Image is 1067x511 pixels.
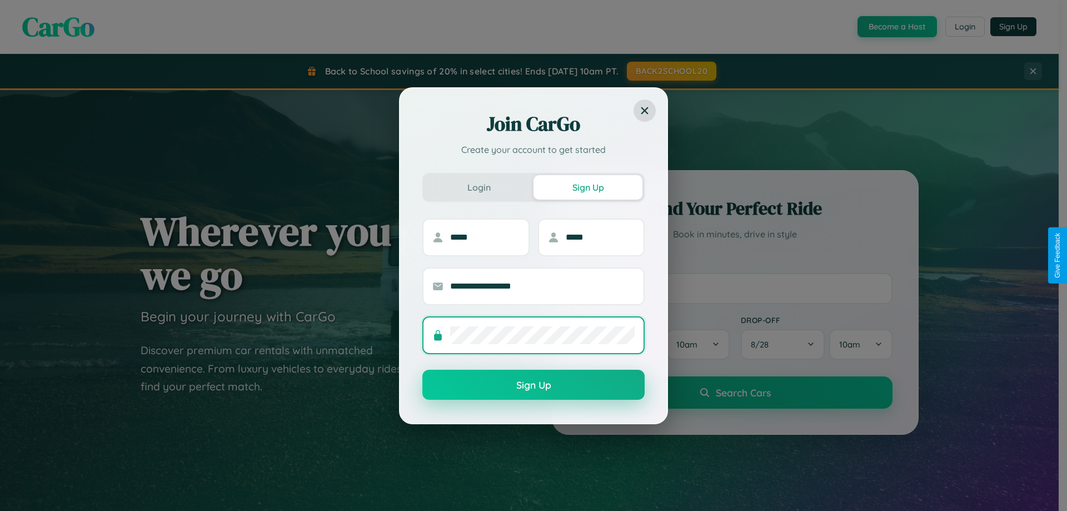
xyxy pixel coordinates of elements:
[1054,233,1061,278] div: Give Feedback
[422,370,645,400] button: Sign Up
[422,143,645,156] p: Create your account to get started
[425,175,533,200] button: Login
[533,175,642,200] button: Sign Up
[422,111,645,137] h2: Join CarGo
